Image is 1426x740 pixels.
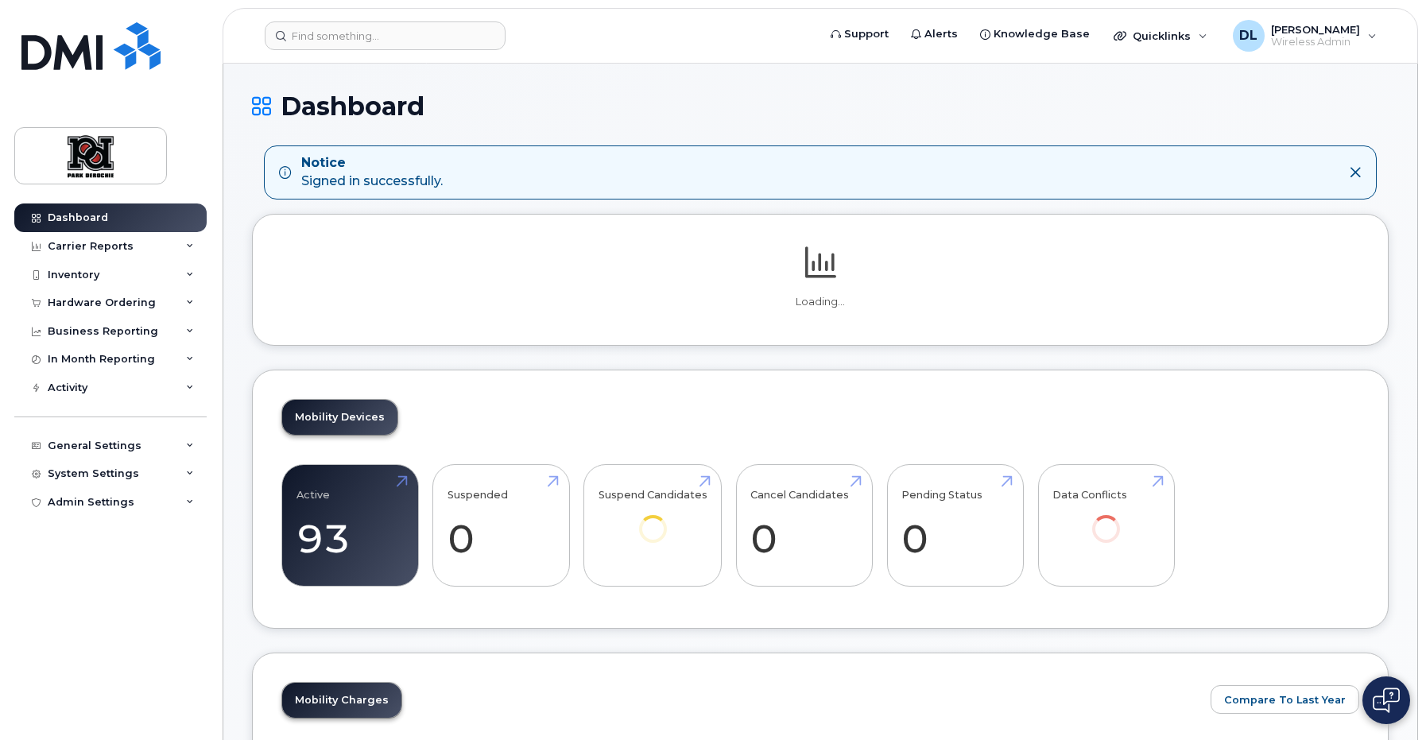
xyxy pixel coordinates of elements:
[1224,692,1346,707] span: Compare To Last Year
[1052,473,1160,564] a: Data Conflicts
[1373,688,1400,713] img: Open chat
[1211,685,1359,714] button: Compare To Last Year
[296,473,404,578] a: Active 93
[301,154,443,172] strong: Notice
[282,683,401,718] a: Mobility Charges
[281,295,1359,309] p: Loading...
[901,473,1009,578] a: Pending Status 0
[448,473,555,578] a: Suspended 0
[750,473,858,578] a: Cancel Candidates 0
[282,400,397,435] a: Mobility Devices
[301,154,443,191] div: Signed in successfully.
[252,92,1389,120] h1: Dashboard
[599,473,707,564] a: Suspend Candidates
